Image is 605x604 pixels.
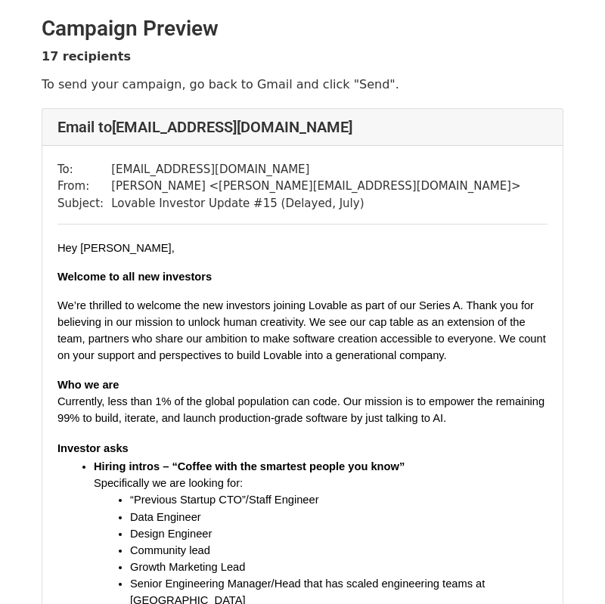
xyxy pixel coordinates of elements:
[130,544,210,556] span: Community lead
[94,460,405,472] span: Hiring intros – “Coffee with the smartest people you know”
[130,511,201,523] span: Data Engineer
[42,16,563,42] h2: Campaign Preview
[57,178,111,195] td: From:
[130,561,245,573] span: Growth Marketing Lead
[111,178,520,195] td: [PERSON_NAME] < [PERSON_NAME][EMAIL_ADDRESS][DOMAIN_NAME] >
[57,379,119,391] span: Who we are
[42,49,131,63] strong: 17 recipients
[57,118,548,136] h4: Email to [EMAIL_ADDRESS][DOMAIN_NAME]
[57,299,549,361] span: We’re thrilled to welcome the new investors joining Lovable as part of our Series A. Thank you fo...
[130,528,212,540] span: Design Engineer
[57,395,548,424] span: Currently, less than 1% of the global population can code. Our mission is to empower the remainin...
[57,161,111,178] td: To:
[111,195,520,212] td: Lovable Investor Update #15 (Delayed, July)
[94,477,243,489] span: Specifically we are looking for:
[57,195,111,212] td: Subject:
[57,271,212,283] span: Welcome to all new investors
[57,442,129,454] span: Investor asks
[111,161,520,178] td: [EMAIL_ADDRESS][DOMAIN_NAME]
[57,242,175,254] span: Hey [PERSON_NAME],
[42,76,563,92] p: To send your campaign, go back to Gmail and click "Send".
[130,494,319,506] span: “Previous Startup CTO”/Staff Engineer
